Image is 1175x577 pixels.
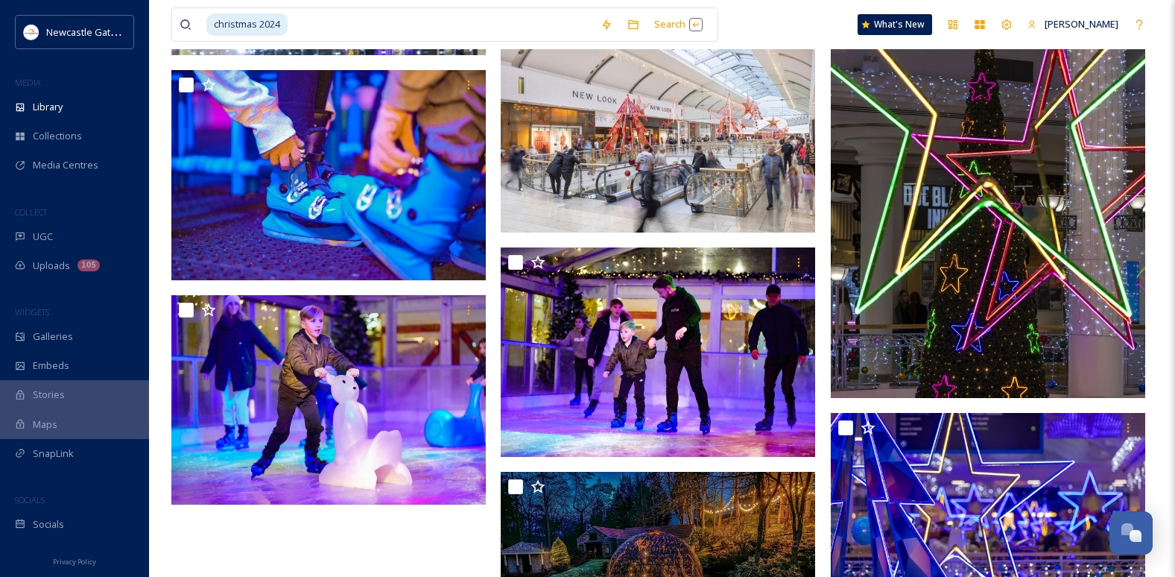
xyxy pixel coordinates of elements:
span: Embeds [33,359,69,373]
img: DqD9wEUd_400x400.jpg [24,25,39,40]
button: Open Chat [1109,511,1153,555]
span: MEDIA [15,77,41,88]
span: SnapLink [33,447,74,461]
span: Stories [33,388,65,402]
span: Maps [33,417,57,432]
span: Socials [33,517,64,532]
span: Privacy Policy [53,557,96,567]
span: Media Centres [33,158,98,172]
span: Newcastle Gateshead Initiative [46,25,183,39]
a: [PERSON_NAME] [1020,10,1126,39]
span: WIDGETS [15,306,49,318]
div: 105 [77,259,100,271]
span: Uploads [33,259,70,273]
span: SOCIALS [15,494,45,505]
img: ext_1731326854.324935_-DSC02120.jpg [501,247,815,458]
span: Galleries [33,330,73,344]
img: ext_1731326853.844775_-DSC01993.jpg [171,295,486,505]
img: ext_1731326854.547653_-DSC02084.jpg [171,70,486,280]
span: [PERSON_NAME] [1045,17,1118,31]
a: What's New [858,14,932,35]
span: christmas 2024 [206,13,288,35]
span: COLLECT [15,206,47,218]
span: Library [33,100,63,114]
span: UGC [33,230,53,244]
span: Collections [33,129,82,143]
img: ext_1731502031.760094_-MC Xmas 24 005.jpg [501,22,815,233]
div: Search [647,10,710,39]
a: Privacy Policy [53,552,96,570]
